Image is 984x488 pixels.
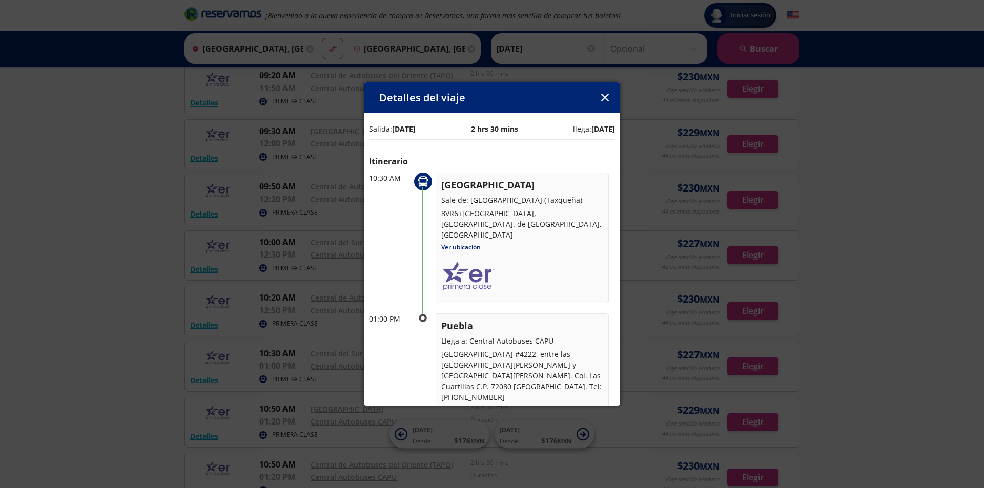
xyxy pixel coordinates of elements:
p: 10:30 AM [369,173,410,183]
p: [GEOGRAPHIC_DATA] #4222, entre las [GEOGRAPHIC_DATA][PERSON_NAME] y [GEOGRAPHIC_DATA][PERSON_NAME... [441,349,603,402]
p: Itinerario [369,155,615,167]
p: Sale de: [GEOGRAPHIC_DATA] (Taxqueña) [441,195,603,205]
p: 8VR6+[GEOGRAPHIC_DATA], [GEOGRAPHIC_DATA]. de [GEOGRAPHIC_DATA], [GEOGRAPHIC_DATA] [441,208,603,240]
p: Llega a: Central Autobuses CAPU [441,335,603,346]
p: Puebla [441,319,603,333]
p: [GEOGRAPHIC_DATA] [441,178,603,192]
a: Ver ubicación [441,243,481,251]
p: Detalles del viaje [379,90,465,105]
b: [DATE] [591,124,615,134]
p: llega: [573,123,615,134]
img: LOGO_-_ER_PRIMERA_CLASE.png [441,256,496,298]
p: 01:00 PM [369,313,410,324]
p: 2 hrs 30 mins [471,123,518,134]
b: [DATE] [392,124,416,134]
a: Ver ubicación [441,405,481,414]
p: Salida: [369,123,416,134]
